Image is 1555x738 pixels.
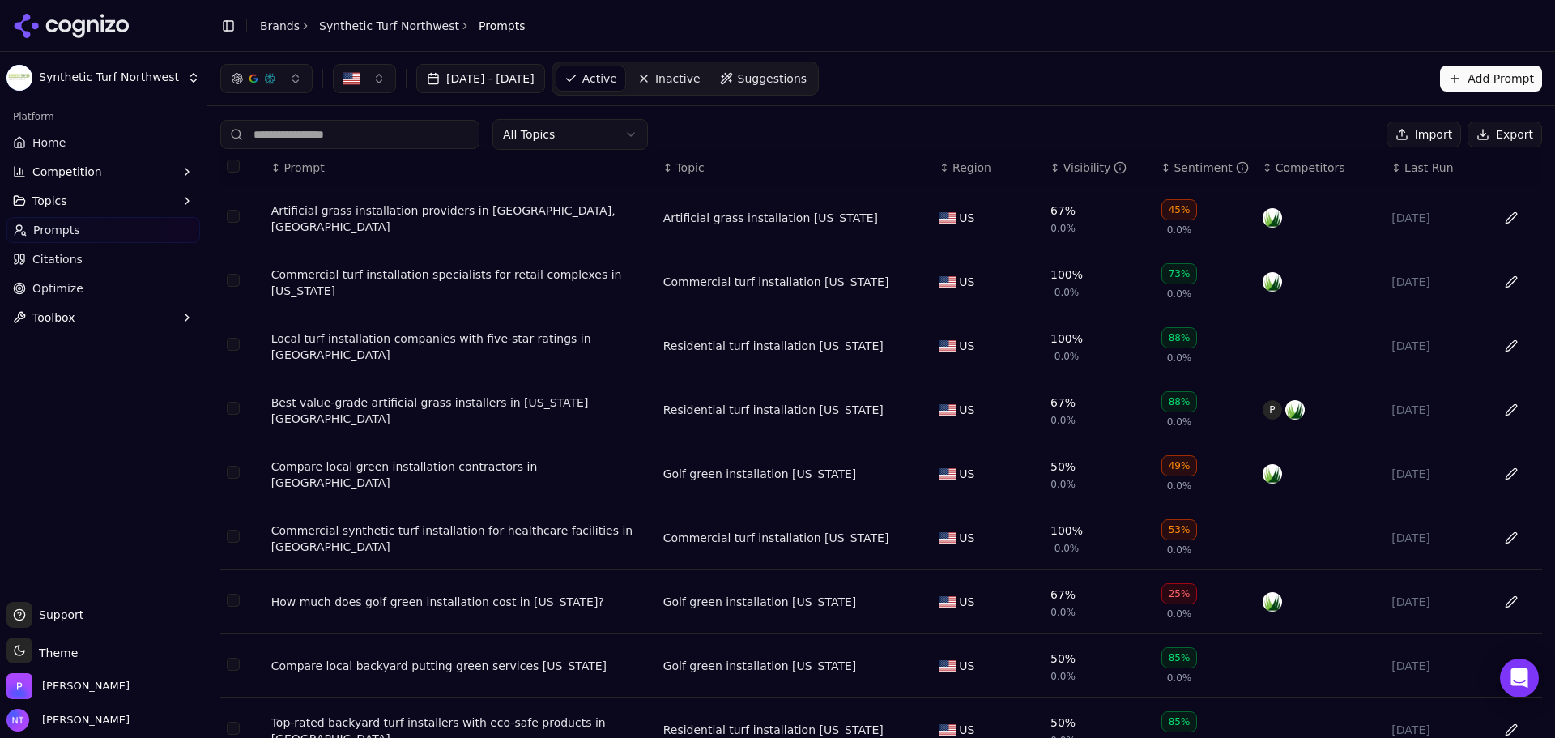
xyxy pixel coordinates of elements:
a: Prompts [6,217,200,243]
span: US [959,466,974,482]
img: synlawn seattle [1263,592,1282,612]
th: Topic [657,150,934,186]
span: Last Run [1404,160,1453,176]
span: Prompt [283,160,324,176]
a: Best value-grade artificial grass installers in [US_STATE][GEOGRAPHIC_DATA] [271,395,650,427]
div: 67% [1050,587,1076,603]
div: 100% [1050,267,1083,283]
button: Import [1387,122,1461,147]
button: Open organization switcher [6,673,130,699]
img: synlawn seattle [1263,464,1282,484]
span: 0.0% [1050,222,1076,235]
img: US flag [939,276,956,288]
span: Topics [32,193,67,209]
div: 88% [1161,327,1198,348]
span: US [959,402,974,418]
div: 85% [1161,711,1198,732]
img: US flag [939,660,956,672]
a: Commercial turf installation [US_STATE] [663,274,889,290]
div: [DATE] [1391,658,1480,674]
img: US flag [939,404,956,416]
span: 0.0% [1054,542,1080,555]
span: 0.0% [1050,478,1076,491]
a: Golf green installation [US_STATE] [663,658,857,674]
div: 49% [1161,455,1198,476]
span: US [959,722,974,738]
img: US flag [939,340,956,352]
div: Open Intercom Messenger [1500,659,1539,697]
span: Theme [32,646,78,659]
div: [DATE] [1391,338,1480,354]
img: US flag [939,532,956,544]
span: 0.0% [1054,286,1080,299]
a: Artificial grass installation [US_STATE] [663,210,878,226]
div: [DATE] [1391,274,1480,290]
span: US [959,338,974,354]
button: Edit in sheet [1498,525,1524,551]
span: US [959,210,974,226]
button: Edit in sheet [1498,589,1524,615]
span: Perrill [42,679,130,693]
a: Commercial turf installation specialists for retail complexes in [US_STATE] [271,267,650,299]
button: Select row 3 [227,338,240,351]
div: 53% [1161,519,1198,540]
div: Sentiment [1174,160,1248,176]
span: Prompts [479,18,526,34]
span: 0.0% [1050,670,1076,683]
button: Add Prompt [1440,66,1542,92]
button: Edit in sheet [1498,397,1524,423]
img: Perrill [6,673,32,699]
a: Commercial turf installation [US_STATE] [663,530,889,546]
span: US [959,658,974,674]
button: Edit in sheet [1498,461,1524,487]
div: 50% [1050,651,1076,667]
span: 0.0% [1054,350,1080,363]
a: Inactive [629,66,709,92]
img: Synthetic Turf Northwest [6,65,32,91]
span: 0.0% [1167,416,1192,429]
button: Select all rows [227,160,240,173]
span: Topic [675,160,704,176]
th: brandMentionRate [1044,150,1155,186]
button: Edit in sheet [1498,653,1524,679]
a: Residential turf installation [US_STATE] [663,338,884,354]
div: ↕Topic [663,160,927,176]
th: Prompt [265,150,657,186]
button: Competition [6,159,200,185]
div: 100% [1050,523,1083,539]
a: Golf green installation [US_STATE] [663,466,857,482]
div: [DATE] [1391,402,1480,418]
span: [PERSON_NAME] [36,713,130,727]
div: 50% [1050,715,1076,731]
button: Select row 5 [227,466,240,479]
span: 0.0% [1167,608,1192,621]
span: Active [582,70,617,87]
img: Nate Tower [6,709,29,732]
span: Region [952,160,991,176]
div: [DATE] [1391,530,1480,546]
div: 50% [1050,459,1076,475]
div: 85% [1161,647,1198,668]
button: Select row 1 [227,210,240,223]
div: Platform [6,104,200,130]
div: Residential turf installation [US_STATE] [663,402,884,418]
img: synlawn seattle [1285,400,1305,420]
th: Region [933,150,1044,186]
span: 0.0% [1167,480,1192,493]
div: ↕Prompt [271,160,650,176]
div: [DATE] [1391,722,1480,738]
span: US [959,274,974,290]
a: Citations [6,246,200,272]
button: Edit in sheet [1498,333,1524,359]
span: Inactive [655,70,701,87]
a: Active [556,66,626,92]
a: Artificial grass installation providers in [GEOGRAPHIC_DATA], [GEOGRAPHIC_DATA] [271,203,650,235]
div: Residential turf installation [US_STATE] [663,722,884,738]
div: ↕Region [939,160,1037,176]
